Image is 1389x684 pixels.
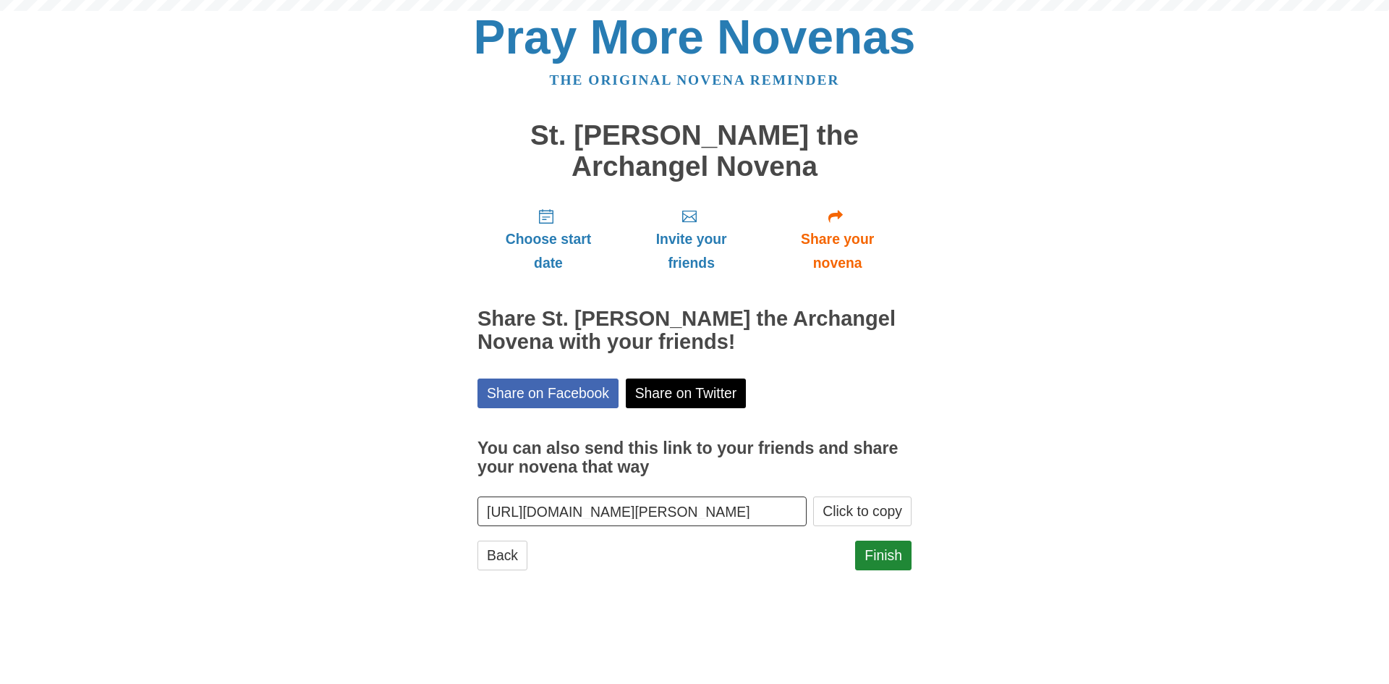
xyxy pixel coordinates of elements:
[626,379,747,408] a: Share on Twitter
[634,227,749,275] span: Invite your friends
[477,439,912,476] h3: You can also send this link to your friends and share your novena that way
[477,308,912,354] h2: Share St. [PERSON_NAME] the Archangel Novena with your friends!
[813,497,912,526] button: Click to copy
[477,541,527,570] a: Back
[778,227,897,275] span: Share your novena
[492,227,605,275] span: Choose start date
[550,72,840,88] a: The original novena reminder
[763,196,912,282] a: Share your novena
[477,379,619,408] a: Share on Facebook
[855,541,912,570] a: Finish
[474,10,916,64] a: Pray More Novenas
[477,196,619,282] a: Choose start date
[477,120,912,182] h1: St. [PERSON_NAME] the Archangel Novena
[619,196,763,282] a: Invite your friends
